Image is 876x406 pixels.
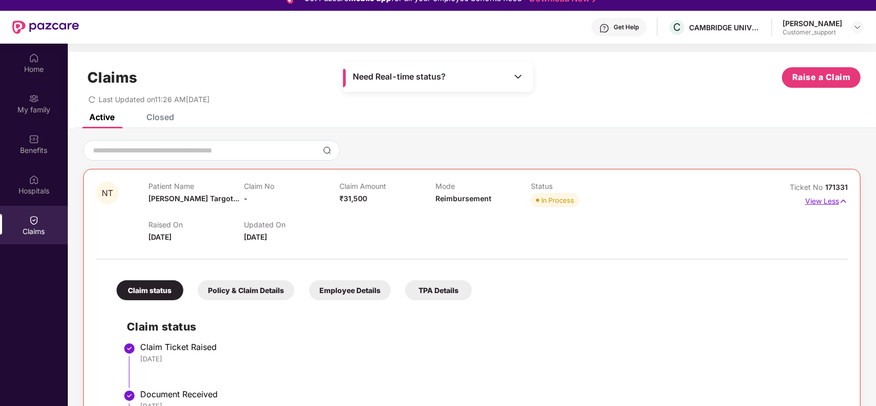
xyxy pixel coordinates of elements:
[244,220,339,229] p: Updated On
[689,23,761,32] div: CAMBRIDGE UNIVERSITY PRESS & ASSESSMENT INDIA PRIVATE LIMITED
[792,71,851,84] span: Raise a Claim
[148,194,239,203] span: [PERSON_NAME] Targot...
[353,71,446,82] span: Need Real-time status?
[435,194,491,203] span: Reimbursement
[146,112,174,122] div: Closed
[783,18,842,28] div: [PERSON_NAME]
[405,280,472,300] div: TPA Details
[29,175,39,185] img: svg+xml;base64,PHN2ZyBpZD0iSG9zcGl0YWxzIiB4bWxucz0iaHR0cDovL3d3dy53My5vcmcvMjAwMC9zdmciIHdpZHRoPS...
[782,67,861,88] button: Raise a Claim
[12,21,79,34] img: New Pazcare Logo
[29,93,39,104] img: svg+xml;base64,PHN2ZyB3aWR0aD0iMjAiIGhlaWdodD0iMjAiIHZpZXdCb3g9IjAgMCAyMCAyMCIgZmlsbD0ibm9uZSIgeG...
[140,354,837,363] div: [DATE]
[673,21,681,33] span: C
[102,189,113,198] span: NT
[244,233,267,241] span: [DATE]
[123,390,136,402] img: svg+xml;base64,PHN2ZyBpZD0iU3RlcC1Eb25lLTMyeDMyIiB4bWxucz0iaHR0cDovL3d3dy53My5vcmcvMjAwMC9zdmciIH...
[87,69,138,86] h1: Claims
[783,28,842,36] div: Customer_support
[790,183,825,191] span: Ticket No
[29,215,39,225] img: svg+xml;base64,PHN2ZyBpZD0iQ2xhaW0iIHhtbG5zPSJodHRwOi8vd3d3LnczLm9yZy8yMDAwL3N2ZyIgd2lkdGg9IjIwIi...
[513,71,523,82] img: Toggle Icon
[309,280,391,300] div: Employee Details
[599,23,610,33] img: svg+xml;base64,PHN2ZyBpZD0iSGVscC0zMngzMiIgeG1sbnM9Imh0dHA6Ly93d3cudzMub3JnLzIwMDAvc3ZnIiB3aWR0aD...
[99,95,210,104] span: Last Updated on 11:26 AM[DATE]
[541,195,574,205] div: In Process
[339,194,367,203] span: ₹31,500
[339,182,435,190] p: Claim Amount
[825,183,848,191] span: 171331
[140,389,837,399] div: Document Received
[117,280,183,300] div: Claim status
[123,342,136,355] img: svg+xml;base64,PHN2ZyBpZD0iU3RlcC1Eb25lLTMyeDMyIiB4bWxucz0iaHR0cDovL3d3dy53My5vcmcvMjAwMC9zdmciIH...
[140,342,837,352] div: Claim Ticket Raised
[839,196,848,207] img: svg+xml;base64,PHN2ZyB4bWxucz0iaHR0cDovL3d3dy53My5vcmcvMjAwMC9zdmciIHdpZHRoPSIxNyIgaGVpZ2h0PSIxNy...
[805,193,848,207] p: View Less
[29,134,39,144] img: svg+xml;base64,PHN2ZyBpZD0iQmVuZWZpdHMiIHhtbG5zPSJodHRwOi8vd3d3LnczLm9yZy8yMDAwL3N2ZyIgd2lkdGg9Ij...
[88,95,96,104] span: redo
[323,146,331,154] img: svg+xml;base64,PHN2ZyBpZD0iU2VhcmNoLTMyeDMyIiB4bWxucz0iaHR0cDovL3d3dy53My5vcmcvMjAwMC9zdmciIHdpZH...
[148,182,244,190] p: Patient Name
[198,280,294,300] div: Policy & Claim Details
[29,53,39,63] img: svg+xml;base64,PHN2ZyBpZD0iSG9tZSIgeG1sbnM9Imh0dHA6Ly93d3cudzMub3JnLzIwMDAvc3ZnIiB3aWR0aD0iMjAiIG...
[148,220,244,229] p: Raised On
[148,233,172,241] span: [DATE]
[244,194,247,203] span: -
[127,318,837,335] h2: Claim status
[614,23,639,31] div: Get Help
[435,182,531,190] p: Mode
[244,182,339,190] p: Claim No
[853,23,862,31] img: svg+xml;base64,PHN2ZyBpZD0iRHJvcGRvd24tMzJ4MzIiIHhtbG5zPSJodHRwOi8vd3d3LnczLm9yZy8yMDAwL3N2ZyIgd2...
[89,112,115,122] div: Active
[531,182,626,190] p: Status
